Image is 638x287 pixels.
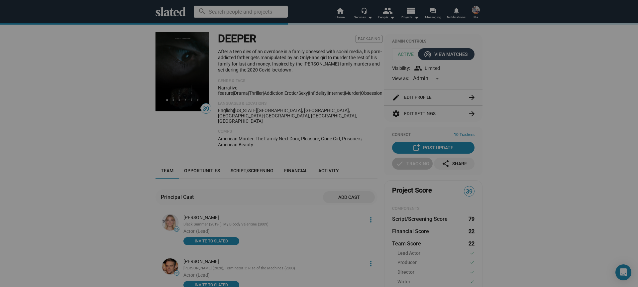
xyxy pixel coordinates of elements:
a: Opportunities [179,163,225,179]
span: | [344,90,345,96]
span: obsession [361,90,382,96]
span: | [360,90,361,96]
span: (Lead) [196,272,210,278]
a: Notifications [445,7,468,21]
span: 39 [201,104,211,113]
span: addiction [264,90,283,96]
div: People [378,13,395,21]
mat-icon: group [414,64,422,72]
div: COMPONENTS [392,206,475,212]
mat-icon: headset_mic [361,7,367,13]
a: Team [156,163,179,179]
p: American Murder: The Family Next Door, Pleasure, Gone Girl, Prisoners, American Beauty [218,136,382,148]
button: Tracking [392,158,433,170]
dd: 79 [468,215,475,222]
span: Notifications [447,13,466,21]
div: Services [354,13,372,21]
mat-icon: check [470,259,475,266]
button: Services [352,7,375,21]
span: murder [345,90,360,96]
span: English [218,108,233,113]
mat-icon: check [470,269,475,275]
div: Tracking [396,158,429,170]
mat-icon: arrow_forward [468,93,476,101]
div: [PERSON_NAME] [183,215,363,221]
mat-icon: people [382,6,392,15]
dd: 22 [468,240,475,247]
mat-icon: more_vert [367,216,375,224]
span: Add cast [328,191,370,203]
span: | [308,90,309,96]
mat-icon: check [470,250,475,256]
span: 36 [174,227,179,231]
button: Add cast [323,191,375,203]
mat-icon: share [442,160,450,168]
mat-icon: home [336,7,344,15]
span: 39 [464,187,474,196]
mat-icon: check [470,279,475,285]
span: [GEOGRAPHIC_DATA], [GEOGRAPHIC_DATA], [GEOGRAPHIC_DATA] [218,113,357,124]
a: Script/Screening [225,163,279,179]
span: (Lead) [196,228,210,234]
mat-icon: edit [392,93,400,101]
div: [PERSON_NAME] [183,258,363,265]
p: Genre & Tags [218,78,382,84]
img: Nathan Thomas [472,6,480,14]
h1: DEEPER [218,32,256,46]
span: Drama [234,90,248,96]
div: Post Update [414,142,453,154]
div: Share [442,158,467,170]
span: Packaging [356,35,382,43]
img: Nick Stahl [162,258,178,274]
button: People [375,7,398,21]
span: Financial [284,168,308,173]
a: Activity [313,163,344,179]
span: Producer [397,259,417,266]
mat-icon: wifi_tethering [424,50,432,58]
div: Connect [392,132,475,138]
span: Script/Screening [231,168,273,173]
button: Edit Settings [392,106,475,122]
div: Open Intercom Messenger [615,264,631,280]
dt: Financial Score [392,228,429,235]
button: Projects [398,7,421,21]
span: | [263,90,264,96]
span: Thriller [249,90,263,96]
span: | [248,90,249,96]
span: Writer [397,279,410,286]
dt: Script/Screening Score [392,215,448,222]
mat-icon: more_vert [367,260,375,268]
span: | [233,90,234,96]
span: Actor [183,228,195,234]
mat-icon: notifications [453,7,459,13]
span: View as: [392,75,409,82]
a: Home [328,7,352,21]
div: Principal Cast [161,194,196,201]
span: Opportunities [184,168,220,173]
div: Visibility: Limited [392,64,475,72]
span: infidelity [309,90,327,96]
span: Actor [183,272,195,278]
span: INVITE TO SLATED [187,238,235,244]
span: Admin [413,75,428,81]
div: Black Summer (2019- ), My Bloody Valentine (2009) [183,222,363,227]
button: Nathan ThomasMe [468,5,484,22]
dt: Team Score [392,240,421,247]
span: Active [392,48,424,60]
span: Activity [318,168,339,173]
span: | [327,90,328,96]
button: Share [434,158,475,170]
img: DEEPER [156,32,209,111]
p: Comps [218,129,382,134]
span: 10 Trackers [454,132,475,138]
button: View Matches [418,48,475,60]
span: 33 [174,271,179,275]
a: Messaging [421,7,445,21]
mat-icon: check [396,160,404,168]
a: Financial [279,163,313,179]
img: Jaime King [162,215,178,230]
mat-icon: arrow_drop_down [412,13,420,21]
span: | [233,108,234,113]
p: Languages & Locations [218,101,382,106]
div: Admin Controls [392,39,475,44]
